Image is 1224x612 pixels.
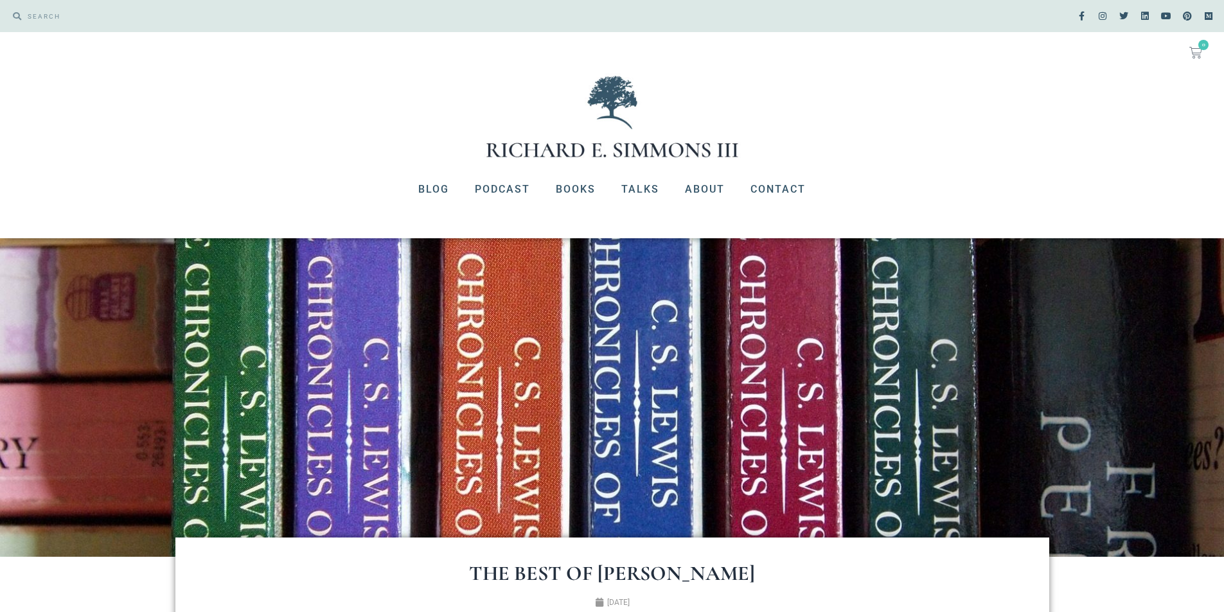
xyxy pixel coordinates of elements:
[227,563,998,584] h1: The Best of [PERSON_NAME]
[672,173,738,206] a: About
[607,598,630,607] time: [DATE]
[405,173,462,206] a: Blog
[738,173,819,206] a: Contact
[1174,39,1218,67] a: 0
[21,6,606,26] input: SEARCH
[608,173,672,206] a: Talks
[1198,40,1209,50] span: 0
[543,173,608,206] a: Books
[595,597,630,608] a: [DATE]
[462,173,543,206] a: Podcast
